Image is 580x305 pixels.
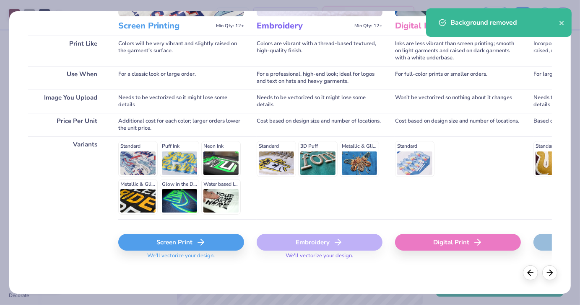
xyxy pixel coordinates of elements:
[395,21,489,31] h3: Digital Printing
[118,90,244,113] div: Needs to be vectorized so it might lose some details
[28,113,106,136] div: Price Per Unit
[118,113,244,136] div: Additional cost for each color; larger orders lower the unit price.
[118,36,244,66] div: Colors will be very vibrant and slightly raised on the garment's surface.
[257,234,382,251] div: Embroidery
[216,23,244,29] span: Min Qty: 12+
[144,252,218,264] span: We'll vectorize your design.
[118,66,244,90] div: For a classic look or large order.
[28,136,106,219] div: Variants
[28,66,106,90] div: Use When
[257,90,382,113] div: Needs to be vectorized so it might lose some details
[395,36,521,66] div: Inks are less vibrant than screen printing; smooth on light garments and raised on dark garments ...
[395,234,521,251] div: Digital Print
[354,23,382,29] span: Min Qty: 12+
[257,36,382,66] div: Colors are vibrant with a thread-based textured, high-quality finish.
[450,18,559,28] div: Background removed
[28,36,106,66] div: Print Like
[559,18,565,28] button: close
[395,113,521,136] div: Cost based on design size and number of locations.
[395,90,521,113] div: Won't be vectorized so nothing about it changes
[257,113,382,136] div: Cost based on design size and number of locations.
[395,66,521,90] div: For full-color prints or smaller orders.
[118,21,213,31] h3: Screen Printing
[257,66,382,90] div: For a professional, high-end look; ideal for logos and text on hats and heavy garments.
[28,90,106,113] div: Image You Upload
[282,252,356,264] span: We'll vectorize your design.
[257,21,351,31] h3: Embroidery
[118,234,244,251] div: Screen Print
